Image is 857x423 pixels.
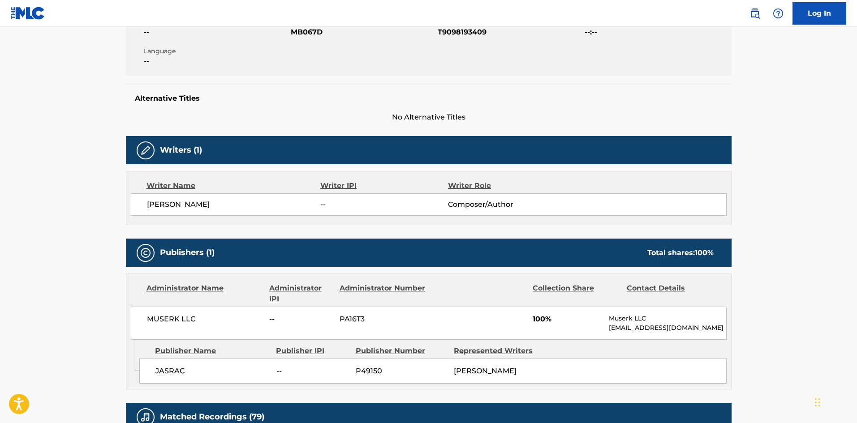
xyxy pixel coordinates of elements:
[585,27,729,38] span: --:--
[769,4,787,22] div: Help
[135,94,723,103] h5: Alternative Titles
[269,283,333,304] div: Administrator IPI
[146,180,321,191] div: Writer Name
[11,7,45,20] img: MLC Logo
[269,314,333,325] span: --
[454,346,545,356] div: Represented Writers
[147,199,321,210] span: [PERSON_NAME]
[320,180,448,191] div: Writer IPI
[140,412,151,423] img: Matched Recordings
[340,314,426,325] span: PA16T3
[140,145,151,156] img: Writers
[146,283,263,304] div: Administrator Name
[291,27,435,38] span: MB067D
[140,248,151,258] img: Publishers
[609,314,726,323] p: Muserk LLC
[454,367,517,375] span: [PERSON_NAME]
[276,346,349,356] div: Publisher IPI
[147,314,263,325] span: MUSERK LLC
[773,8,784,19] img: help
[356,366,447,376] span: P49150
[340,283,426,304] div: Administrator Number
[812,380,857,423] iframe: Chat Widget
[144,56,289,67] span: --
[144,27,289,38] span: --
[356,346,447,356] div: Publisher Number
[746,4,764,22] a: Public Search
[749,8,760,19] img: search
[155,366,270,376] span: JASRAC
[126,112,732,123] span: No Alternative Titles
[647,248,714,258] div: Total shares:
[160,412,264,422] h5: Matched Recordings (79)
[160,248,215,258] h5: Publishers (1)
[609,323,726,333] p: [EMAIL_ADDRESS][DOMAIN_NAME]
[160,145,202,155] h5: Writers (1)
[320,199,448,210] span: --
[695,248,714,257] span: 100 %
[276,366,349,376] span: --
[815,389,820,416] div: Drag
[533,283,620,304] div: Collection Share
[438,27,582,38] span: T9098193409
[533,314,602,325] span: 100%
[792,2,846,25] a: Log In
[144,47,289,56] span: Language
[155,346,269,356] div: Publisher Name
[448,199,564,210] span: Composer/Author
[627,283,714,304] div: Contact Details
[448,180,564,191] div: Writer Role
